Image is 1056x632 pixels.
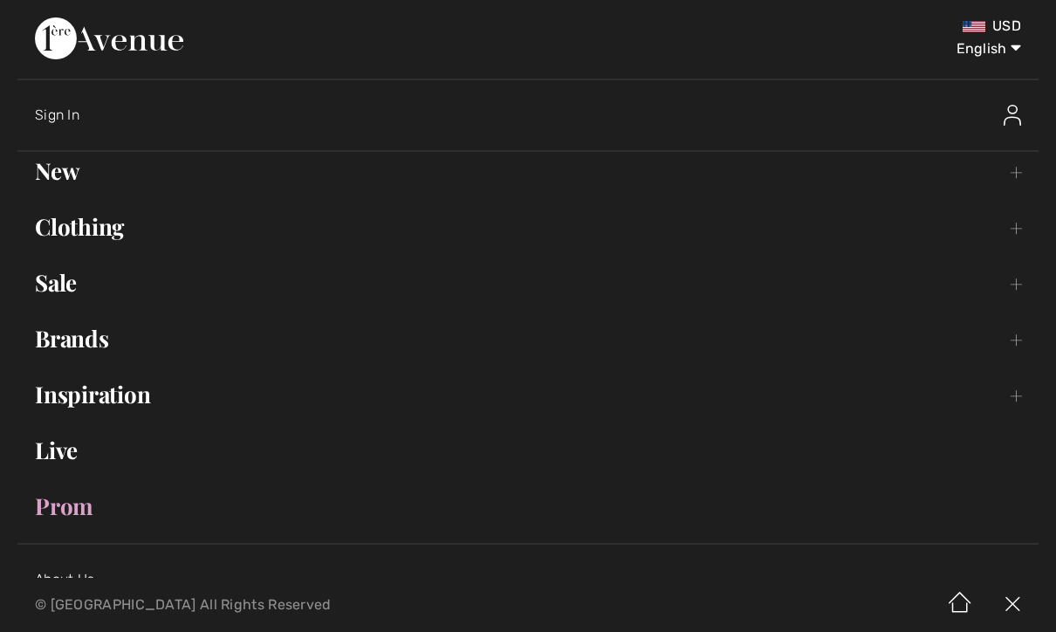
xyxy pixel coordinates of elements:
[17,319,1039,358] a: Brands
[35,106,79,123] span: Sign In
[934,578,986,632] img: Home
[17,487,1039,526] a: Prom
[35,87,1039,143] a: Sign InSign In
[17,152,1039,190] a: New
[17,264,1039,302] a: Sale
[621,17,1021,35] div: USD
[17,375,1039,414] a: Inspiration
[17,208,1039,246] a: Clothing
[35,17,183,59] img: 1ère Avenue
[35,599,621,611] p: © [GEOGRAPHIC_DATA] All Rights Reserved
[35,571,94,587] a: About Us
[986,578,1039,632] img: X
[41,12,77,28] span: Chat
[17,431,1039,470] a: Live
[1004,105,1021,126] img: Sign In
